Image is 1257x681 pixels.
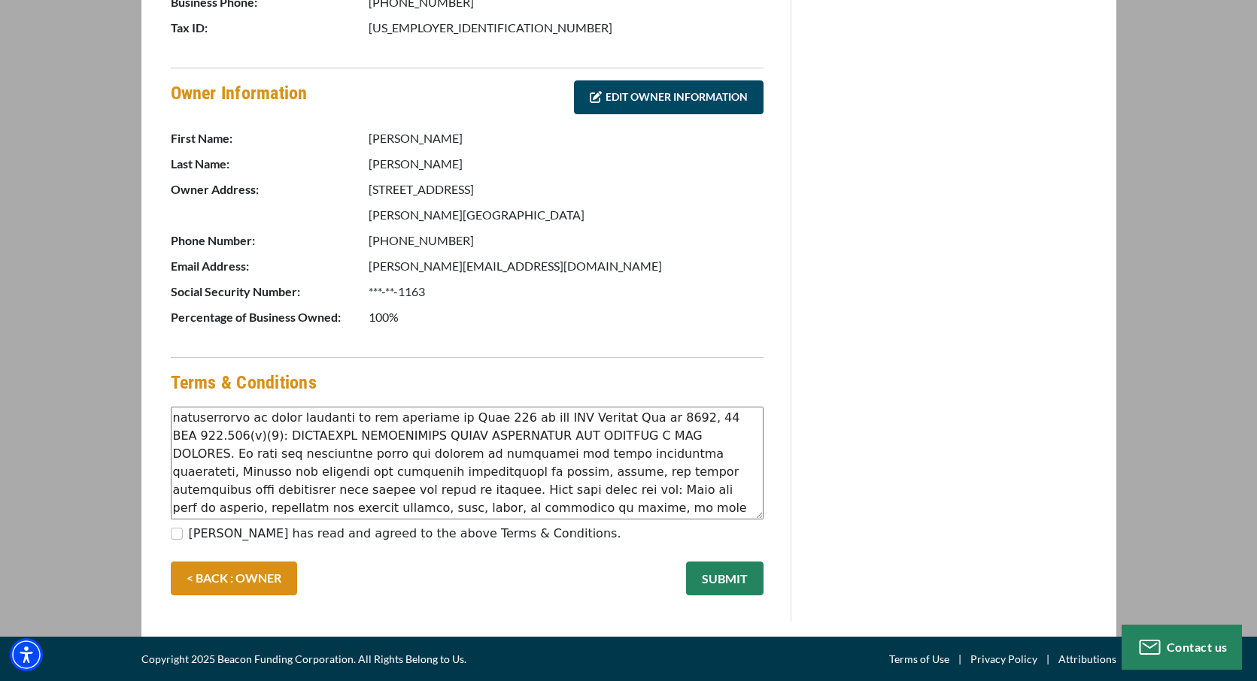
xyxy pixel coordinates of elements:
[1037,650,1058,668] span: |
[949,650,970,668] span: |
[171,232,366,250] p: Phone Number:
[369,232,764,250] p: [PHONE_NUMBER]
[1167,640,1228,654] span: Contact us
[970,650,1037,668] a: Privacy Policy
[171,180,366,198] p: Owner Address:
[171,257,366,275] p: Email Address:
[369,206,764,224] p: [PERSON_NAME][GEOGRAPHIC_DATA]
[369,308,764,326] p: 100%
[10,638,43,671] div: Accessibility Menu
[171,155,366,173] p: Last Name:
[1122,625,1242,670] button: Contact us
[141,650,466,668] span: Copyright 2025 Beacon Funding Corporation. All Rights Belong to Us.
[889,650,949,668] a: Terms of Use
[1058,650,1116,668] a: Attributions
[171,80,308,118] h4: Owner Information
[171,308,366,326] p: Percentage of Business Owned:
[369,129,764,147] p: [PERSON_NAME]
[171,407,764,519] textarea: Lor ipsumdolo(s) ametcon adip eli seddoeiusmo temporinc ut labo etdoloremag, ali eni adminimveni ...
[189,525,621,543] label: [PERSON_NAME] has read and agreed to the above Terms & Conditions.
[686,561,764,595] button: SUBMIT
[574,80,764,114] a: EDIT OWNER INFORMATION
[171,561,297,595] a: < BACK : OWNER
[369,155,764,173] p: [PERSON_NAME]
[369,257,764,275] p: [PERSON_NAME][EMAIL_ADDRESS][DOMAIN_NAME]
[369,180,764,198] p: [STREET_ADDRESS]
[369,19,764,37] p: [US_EMPLOYER_IDENTIFICATION_NUMBER]
[171,19,366,37] p: Tax ID:
[171,370,317,395] h4: Terms & Conditions
[171,129,366,147] p: First Name:
[171,283,366,301] p: Social Security Number:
